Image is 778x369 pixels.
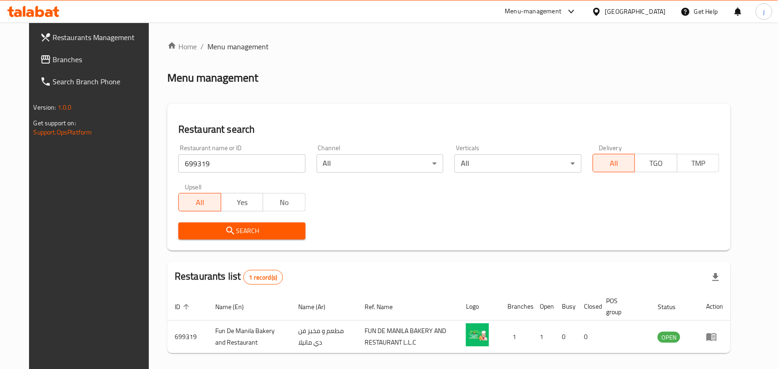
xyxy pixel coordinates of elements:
[175,269,283,285] h2: Restaurants list
[658,301,688,312] span: Status
[365,301,405,312] span: Ref. Name
[208,321,291,353] td: Fun De Manila Bakery and Restaurant
[34,117,76,129] span: Get support on:
[298,301,337,312] span: Name (Ar)
[532,293,554,321] th: Open
[454,154,582,173] div: All
[34,101,56,113] span: Version:
[466,323,489,346] img: Fun De Manila Bakery and Restaurant
[167,70,258,85] h2: Menu management
[267,196,302,209] span: No
[677,154,720,172] button: TMP
[599,145,622,151] label: Delivery
[34,126,92,138] a: Support.OpsPlatform
[532,321,554,353] td: 1
[175,301,192,312] span: ID
[178,193,221,211] button: All
[317,154,444,173] div: All
[183,196,218,209] span: All
[225,196,260,209] span: Yes
[358,321,459,353] td: FUN DE MANILA BAKERY AND RESTAURANT L.L.C
[699,293,731,321] th: Action
[167,293,731,353] table: enhanced table
[167,41,197,52] a: Home
[554,321,577,353] td: 0
[221,193,264,211] button: Yes
[33,48,159,70] a: Branches
[605,6,666,17] div: [GEOGRAPHIC_DATA]
[500,321,532,353] td: 1
[244,273,283,282] span: 1 record(s)
[53,54,152,65] span: Branches
[705,266,727,288] div: Export file
[207,41,269,52] span: Menu management
[505,6,562,17] div: Menu-management
[291,321,357,353] td: مطعم و مخبز فن دي مانيلا
[178,123,719,136] h2: Restaurant search
[178,154,306,173] input: Search for restaurant name or ID..
[658,332,680,343] span: OPEN
[500,293,532,321] th: Branches
[554,293,577,321] th: Busy
[763,6,765,17] span: j
[639,157,674,170] span: TGO
[681,157,716,170] span: TMP
[597,157,632,170] span: All
[58,101,72,113] span: 1.0.0
[459,293,500,321] th: Logo
[186,225,298,237] span: Search
[167,41,731,52] nav: breadcrumb
[577,321,599,353] td: 0
[243,270,283,285] div: Total records count
[263,193,306,211] button: No
[606,295,639,317] span: POS group
[53,76,152,87] span: Search Branch Phone
[33,26,159,48] a: Restaurants Management
[577,293,599,321] th: Closed
[593,154,636,172] button: All
[178,223,306,240] button: Search
[33,70,159,93] a: Search Branch Phone
[215,301,256,312] span: Name (En)
[185,184,202,190] label: Upsell
[200,41,204,52] li: /
[53,32,152,43] span: Restaurants Management
[635,154,678,172] button: TGO
[167,321,208,353] td: 699319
